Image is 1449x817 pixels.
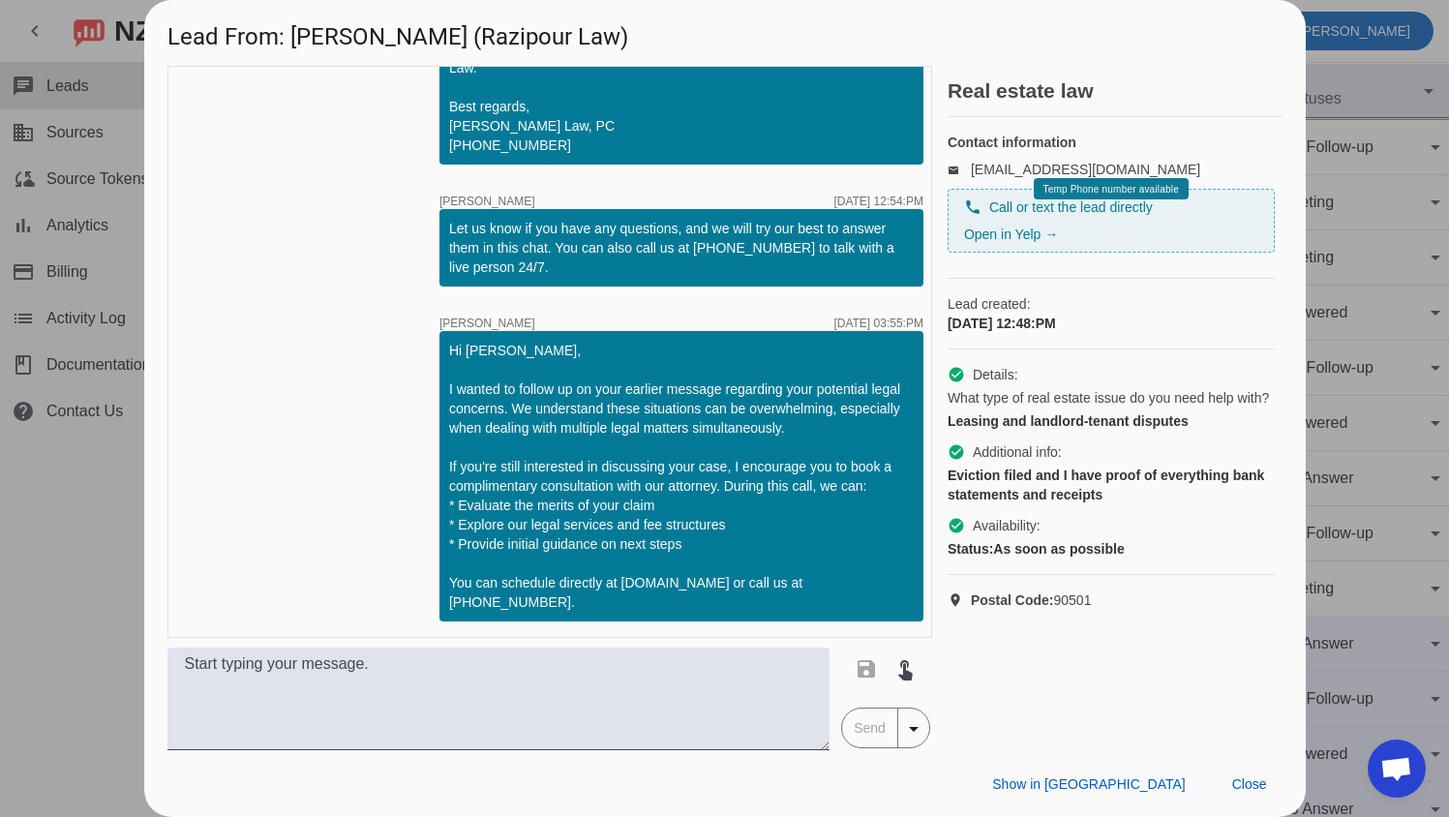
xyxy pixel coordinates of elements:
[948,388,1269,408] span: What type of real estate issue do you need help with?
[1232,776,1267,792] span: Close
[948,541,993,557] strong: Status:
[973,442,1062,462] span: Additional info:
[971,162,1200,177] a: [EMAIL_ADDRESS][DOMAIN_NAME]
[971,592,1054,608] strong: Postal Code:
[1368,740,1426,798] div: Open chat
[973,365,1018,384] span: Details:
[449,219,914,277] div: Let us know if you have any questions, and we will try our best to answer them in this chat. You ...
[948,466,1275,504] div: Eviction filed and I have proof of everything bank statements and receipts
[948,165,971,174] mat-icon: email
[971,590,1092,610] span: 90501
[1042,184,1178,195] span: Temp Phone number available
[964,227,1058,242] a: Open in Yelp →
[948,294,1275,314] span: Lead created:
[1217,767,1283,802] button: Close
[964,198,981,216] mat-icon: phone
[948,366,965,383] mat-icon: check_circle
[833,318,922,329] div: [DATE] 03:55:PM
[948,81,1283,101] h2: Real estate law
[948,517,965,534] mat-icon: check_circle
[449,341,914,612] div: Hi [PERSON_NAME], I wanted to follow up on your earlier message regarding your potential legal co...
[992,776,1185,792] span: Show in [GEOGRAPHIC_DATA]
[948,539,1275,559] div: As soon as possible
[948,133,1275,152] h4: Contact information
[948,411,1275,431] div: Leasing and landlord-tenant disputes
[948,314,1275,333] div: [DATE] 12:48:PM
[989,197,1153,217] span: Call or text the lead directly
[893,657,917,681] mat-icon: touch_app
[948,592,971,608] mat-icon: location_on
[977,767,1200,802] button: Show in [GEOGRAPHIC_DATA]
[439,318,535,329] span: [PERSON_NAME]
[948,443,965,461] mat-icon: check_circle
[439,196,535,207] span: [PERSON_NAME]
[973,516,1041,535] span: Availability:
[902,717,925,741] mat-icon: arrow_drop_down
[833,196,922,207] div: [DATE] 12:54:PM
